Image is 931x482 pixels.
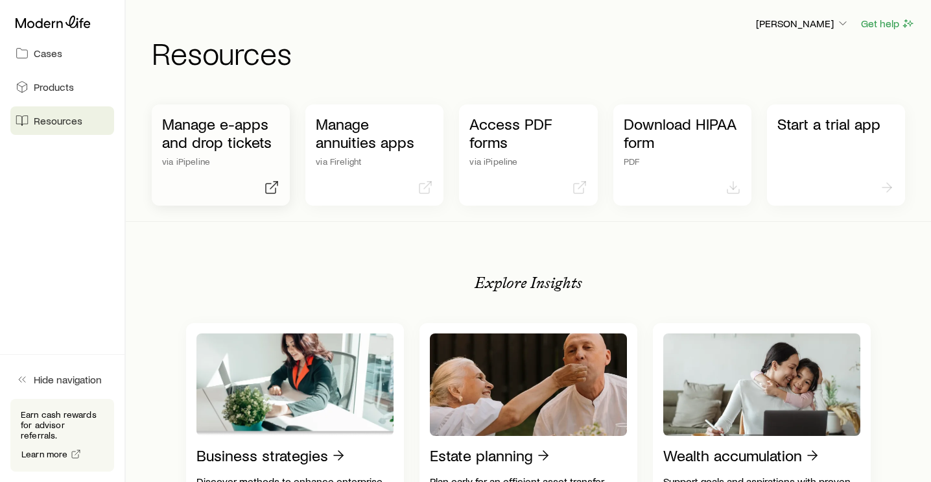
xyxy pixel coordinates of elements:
p: via Firelight [316,156,433,167]
img: Business strategies [196,333,394,436]
span: Products [34,80,74,93]
p: Estate planning [430,446,533,464]
button: Hide navigation [10,365,114,394]
p: Wealth accumulation [663,446,802,464]
span: Resources [34,114,82,127]
button: [PERSON_NAME] [755,16,850,32]
button: Get help [860,16,915,31]
img: Estate planning [430,333,627,436]
span: Cases [34,47,62,60]
a: Resources [10,106,114,135]
p: Access PDF forms [469,115,587,151]
p: Manage e-apps and drop tickets [162,115,279,151]
div: Earn cash rewards for advisor referrals.Learn more [10,399,114,472]
p: via iPipeline [469,156,587,167]
p: via iPipeline [162,156,279,167]
p: Manage annuities apps [316,115,433,151]
span: Learn more [21,450,68,459]
p: Business strategies [196,446,328,464]
a: Cases [10,39,114,67]
a: Download HIPAA formPDF [613,104,751,206]
p: Download HIPAA form [624,115,741,151]
p: Earn cash rewards for advisor referrals. [21,409,104,440]
p: Start a trial app [777,115,895,133]
h1: Resources [152,37,915,68]
img: Wealth accumulation [663,333,860,436]
a: Products [10,73,114,101]
span: Hide navigation [34,373,102,386]
p: Explore Insights [475,274,582,292]
p: PDF [624,156,741,167]
p: [PERSON_NAME] [756,17,849,30]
